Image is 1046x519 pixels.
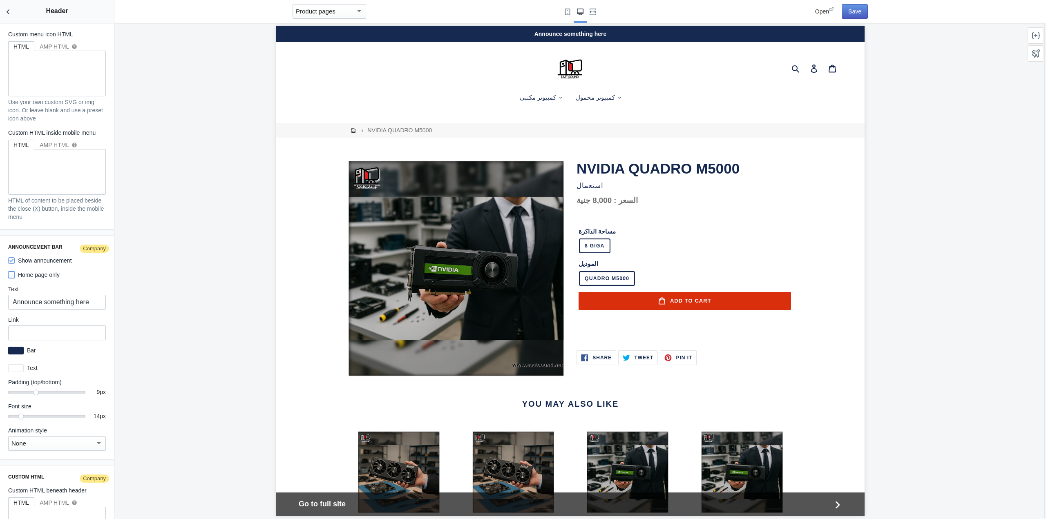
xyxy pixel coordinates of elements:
button: كمبيوتر محمول [295,67,349,78]
a: استعمال [300,156,327,163]
label: Custom HTML inside mobile menu [8,129,106,137]
mat-select-trigger: None [11,440,26,447]
button: Add to cart [302,266,515,284]
div: HTML [13,42,29,51]
mat-select-trigger: Product pages [296,8,335,15]
p: HTML of content to be placed beside the close (X) button, inside the mobile menu [8,196,106,221]
span: Share [316,329,335,334]
span: Open [815,8,829,15]
p: Use your own custom SVG or img icon. Or leave blank and use a preset icon above [8,98,106,123]
label: Bar [24,346,106,354]
span: Add to cart [394,272,435,278]
mat-icon: help [72,500,77,506]
label: Font size [8,402,106,410]
label: Animation style [8,426,106,434]
img: Product image 1 [72,134,288,350]
span: px [100,389,106,395]
span: Tweet [358,329,377,334]
button: Save [842,4,868,19]
button: كمبيوتر مكتبي [239,67,291,78]
label: مساحة الذاكرة [302,201,515,210]
span: Pin it [400,329,416,334]
label: Link [8,316,106,324]
span: كمبيوتر مكتبي [244,68,280,75]
span: px [100,413,106,419]
h3: Announcement bar [8,244,106,250]
h1: NVIDIA QUADRO M5000 [300,134,517,151]
h2: You may also like [72,373,517,383]
mat-icon: help [72,142,77,148]
span: السعر : 8,000 جنية [300,170,362,178]
label: Custom menu icon HTML [8,30,106,38]
span: Company [79,474,110,483]
label: Custom HTML beneath header [8,486,106,494]
div: 8 GIGA [304,213,333,226]
div: HTML [13,141,29,149]
span: Go to full site [22,472,555,483]
mat-icon: help [72,44,77,49]
div: AMP HTML [40,499,77,507]
div: QUADRO M5000 [304,246,358,259]
label: Padding (top/bottom) [8,378,106,386]
span: Company [79,244,110,254]
span: 14 [94,413,100,419]
a: Home [70,97,85,112]
label: Text [8,285,106,293]
img: image [278,28,310,57]
h3: Custom HTML [8,474,106,480]
div: AMP HTML [40,141,77,149]
label: Show announcement [8,256,72,265]
span: › [84,97,89,111]
span: NVIDIA QUADRO M5000 [90,97,157,111]
span: كمبيوتر محمول [299,68,339,75]
div: HTML [13,499,29,507]
label: Home page only [8,271,60,279]
div: AMP HTML [40,42,77,51]
label: Text [24,364,106,372]
span: 9 [96,389,100,395]
label: الموديل [302,233,515,243]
